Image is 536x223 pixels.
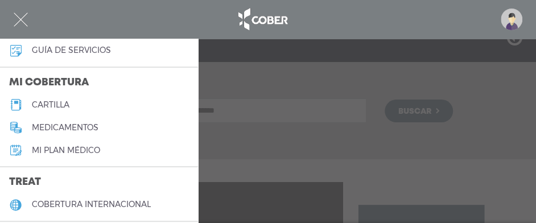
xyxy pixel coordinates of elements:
h5: medicamentos [32,123,98,133]
h5: Mi plan médico [32,146,100,155]
img: profile-placeholder.svg [501,9,522,30]
h5: guía de servicios [32,46,111,55]
h5: cartilla [32,100,69,110]
img: logo_cober_home-white.png [232,6,292,33]
img: Cober_menu-close-white.svg [14,13,28,27]
h5: cobertura internacional [32,200,151,209]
